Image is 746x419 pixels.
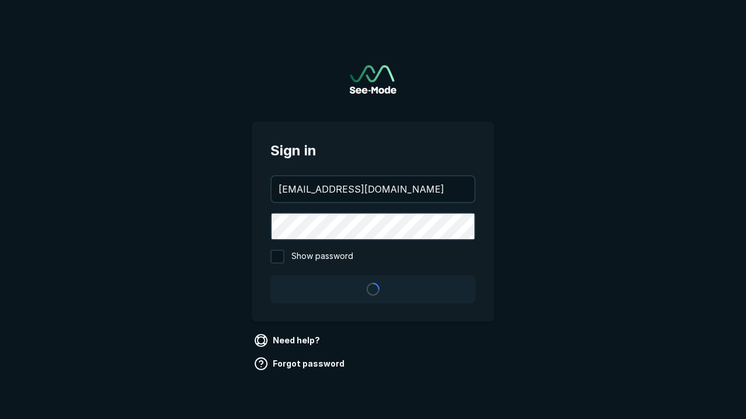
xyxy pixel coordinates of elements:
span: Sign in [270,140,476,161]
a: Need help? [252,331,325,350]
a: Forgot password [252,354,349,373]
span: Show password [291,250,353,264]
input: your@email.com [272,176,474,202]
img: See-Mode Logo [350,65,396,94]
a: Go to sign in [350,65,396,94]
